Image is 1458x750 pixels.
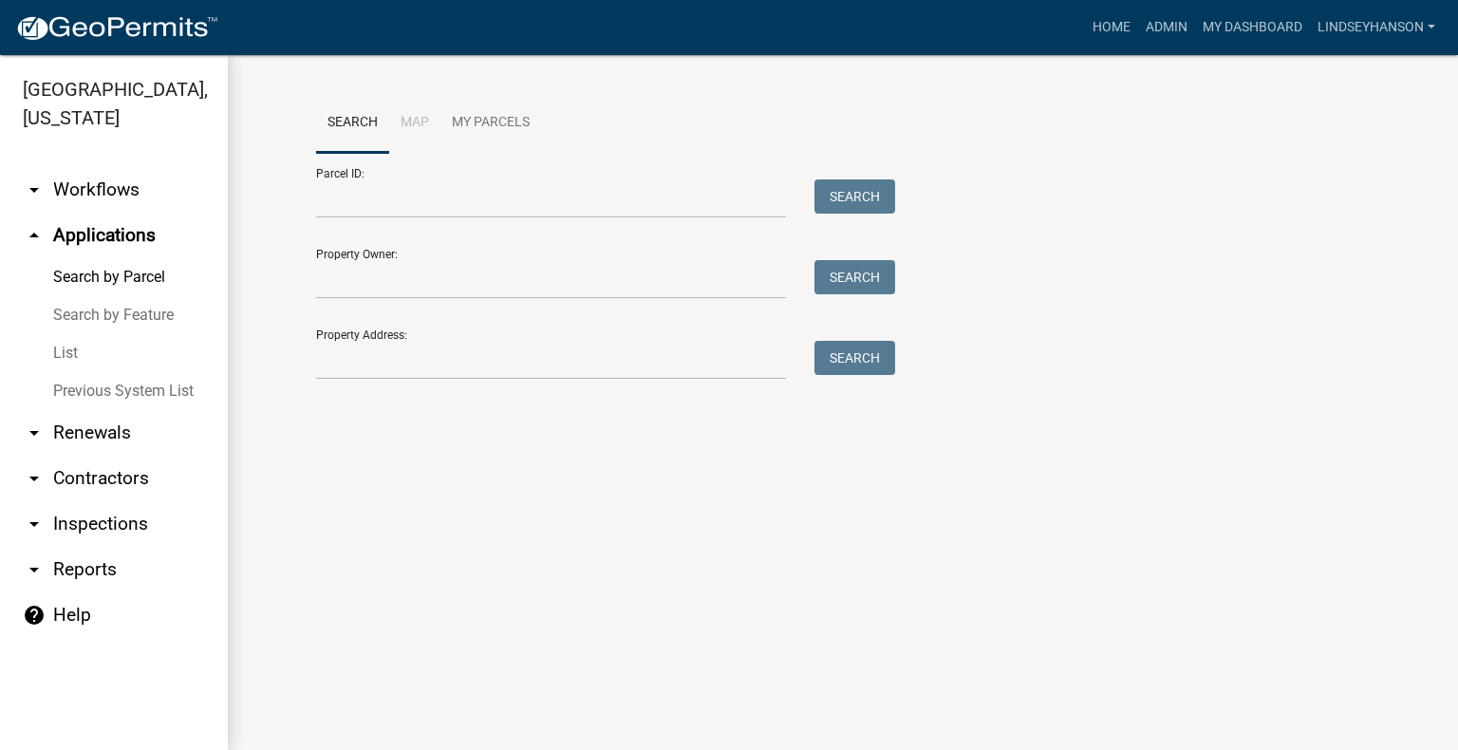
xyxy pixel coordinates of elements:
i: arrow_drop_up [23,224,46,247]
button: Search [814,341,895,375]
i: arrow_drop_down [23,178,46,201]
i: arrow_drop_down [23,558,46,581]
i: arrow_drop_down [23,513,46,535]
a: Home [1085,9,1138,46]
a: Search [316,93,389,154]
a: Lindseyhanson [1310,9,1443,46]
i: arrow_drop_down [23,422,46,444]
i: arrow_drop_down [23,467,46,490]
a: Admin [1138,9,1195,46]
i: help [23,604,46,627]
button: Search [814,260,895,294]
button: Search [814,179,895,214]
a: My Dashboard [1195,9,1310,46]
a: My Parcels [440,93,541,154]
